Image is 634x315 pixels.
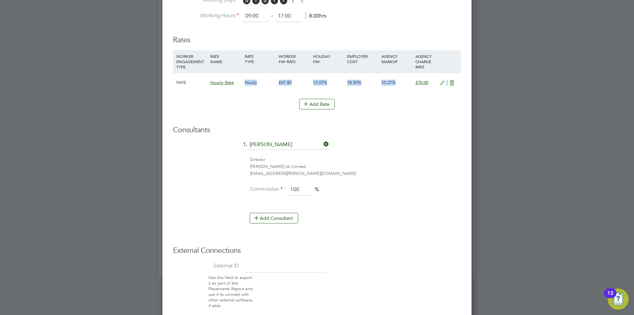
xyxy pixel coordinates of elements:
[275,10,301,22] input: 17:00
[313,80,327,85] span: 12.07%
[305,13,326,19] span: 8.00hrs
[250,213,298,223] button: Add Consultant
[173,246,461,256] h3: External Connections
[277,50,311,67] div: WORKER PAY RATE
[175,73,209,92] div: PAYE
[250,170,461,177] div: [EMAIL_ADDRESS][PERSON_NAME][DOMAIN_NAME]
[243,50,277,67] div: RATE TYPE
[250,186,283,193] label: Commission
[250,156,461,163] div: Director
[243,10,268,22] input: 08:00
[250,163,461,170] div: [PERSON_NAME] Uk Limited
[243,73,277,92] div: Hourly
[173,29,461,45] h3: Rates
[345,50,379,67] div: EMPLOYER COST
[173,125,461,135] h3: Consultants
[173,12,239,19] label: Working Hours
[311,50,345,67] div: HOLIDAY PAY
[210,80,234,85] span: Hourly Rate
[608,289,629,310] button: Open Resource Center, 13 new notifications
[173,262,239,269] label: External ID
[247,140,329,150] input: Search for...
[209,50,243,67] div: RATE NAME
[173,140,461,156] li: 1.
[347,80,361,85] span: 18.50%
[381,80,396,85] span: 10.27%
[415,80,428,85] span: £70.00
[299,99,335,109] button: Add Rate
[607,293,613,302] div: 13
[414,50,437,73] div: AGENCY CHARGE RATE
[277,73,311,92] div: £47.80
[175,50,209,73] div: WORKER ENGAGEMENT TYPE
[315,186,319,193] span: %
[270,13,274,19] span: ‐
[380,50,414,67] div: AGENCY MARKUP
[208,275,253,308] span: Use this field to export it as part of the Placements Report and use it to connect with other ext...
